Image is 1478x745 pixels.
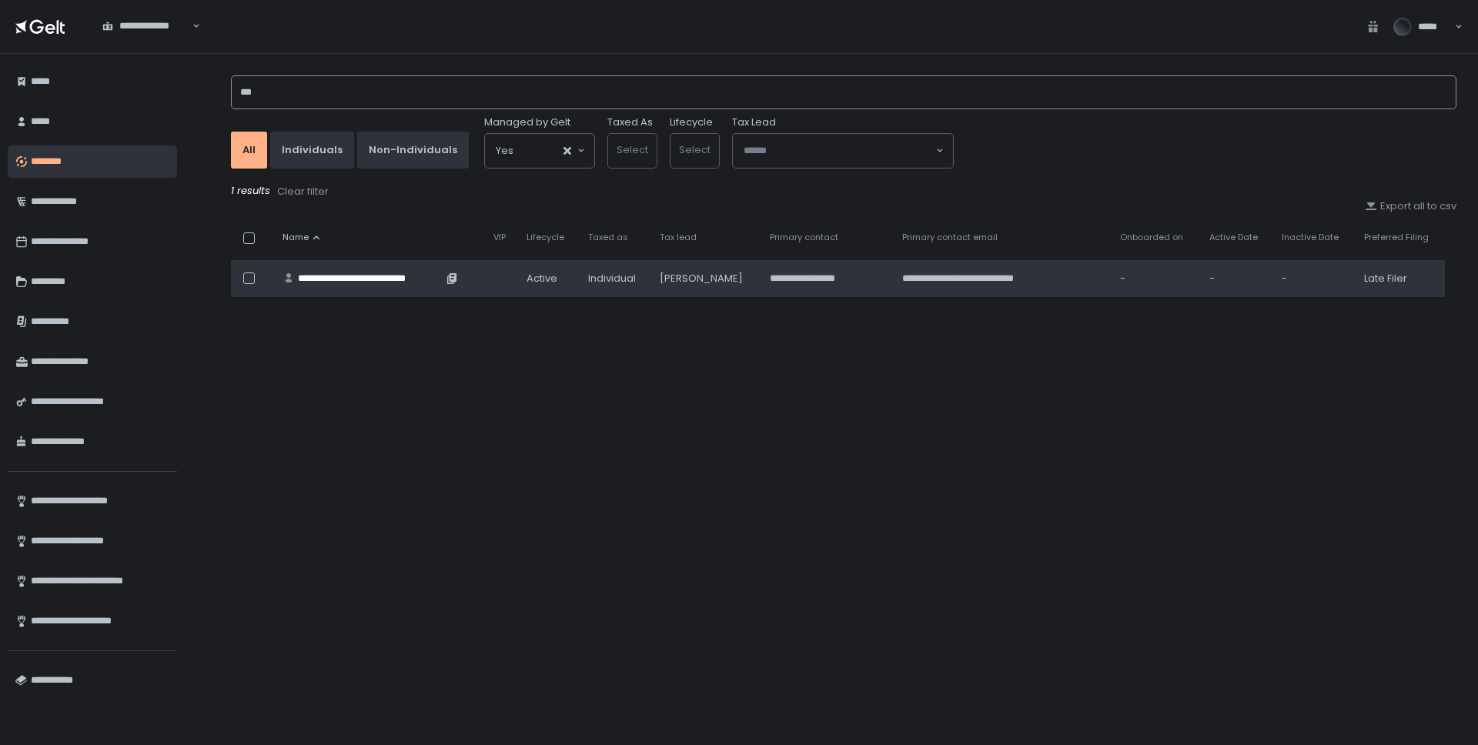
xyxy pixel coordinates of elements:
[902,232,998,243] span: Primary contact email
[563,147,571,155] button: Clear Selected
[493,232,506,243] span: VIP
[770,232,838,243] span: Primary contact
[617,142,648,157] span: Select
[357,132,469,169] button: Non-Individuals
[484,115,570,129] span: Managed by Gelt
[527,272,557,286] span: active
[679,142,711,157] span: Select
[282,143,343,157] div: Individuals
[485,134,594,168] div: Search for option
[231,184,1456,199] div: 1 results
[732,115,776,129] span: Tax Lead
[283,232,309,243] span: Name
[670,115,713,129] label: Lifecycle
[1365,199,1456,213] button: Export all to csv
[277,185,329,199] div: Clear filter
[270,132,354,169] button: Individuals
[513,143,562,159] input: Search for option
[660,232,697,243] span: Tax lead
[1209,272,1264,286] div: -
[744,143,935,159] input: Search for option
[660,272,751,286] div: [PERSON_NAME]
[92,10,200,42] div: Search for option
[1364,232,1429,243] span: Preferred Filing
[1120,272,1190,286] div: -
[496,143,513,159] span: Yes
[276,184,329,199] button: Clear filter
[369,143,457,157] div: Non-Individuals
[527,232,564,243] span: Lifecycle
[190,18,191,34] input: Search for option
[588,232,628,243] span: Taxed as
[1282,272,1345,286] div: -
[1364,272,1436,286] div: Late Filer
[1209,232,1258,243] span: Active Date
[231,132,267,169] button: All
[1120,232,1183,243] span: Onboarded on
[1282,232,1339,243] span: Inactive Date
[607,115,653,129] label: Taxed As
[588,272,641,286] div: Individual
[733,134,953,168] div: Search for option
[242,143,256,157] div: All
